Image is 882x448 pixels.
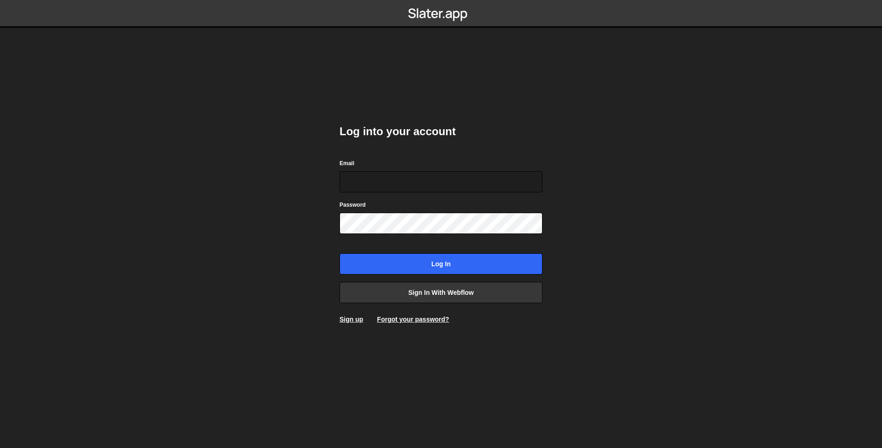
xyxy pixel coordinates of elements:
[377,316,449,323] a: Forgot your password?
[340,253,542,275] input: Log in
[340,124,542,139] h2: Log into your account
[340,159,354,168] label: Email
[340,282,542,303] a: Sign in with Webflow
[340,316,363,323] a: Sign up
[340,200,366,209] label: Password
